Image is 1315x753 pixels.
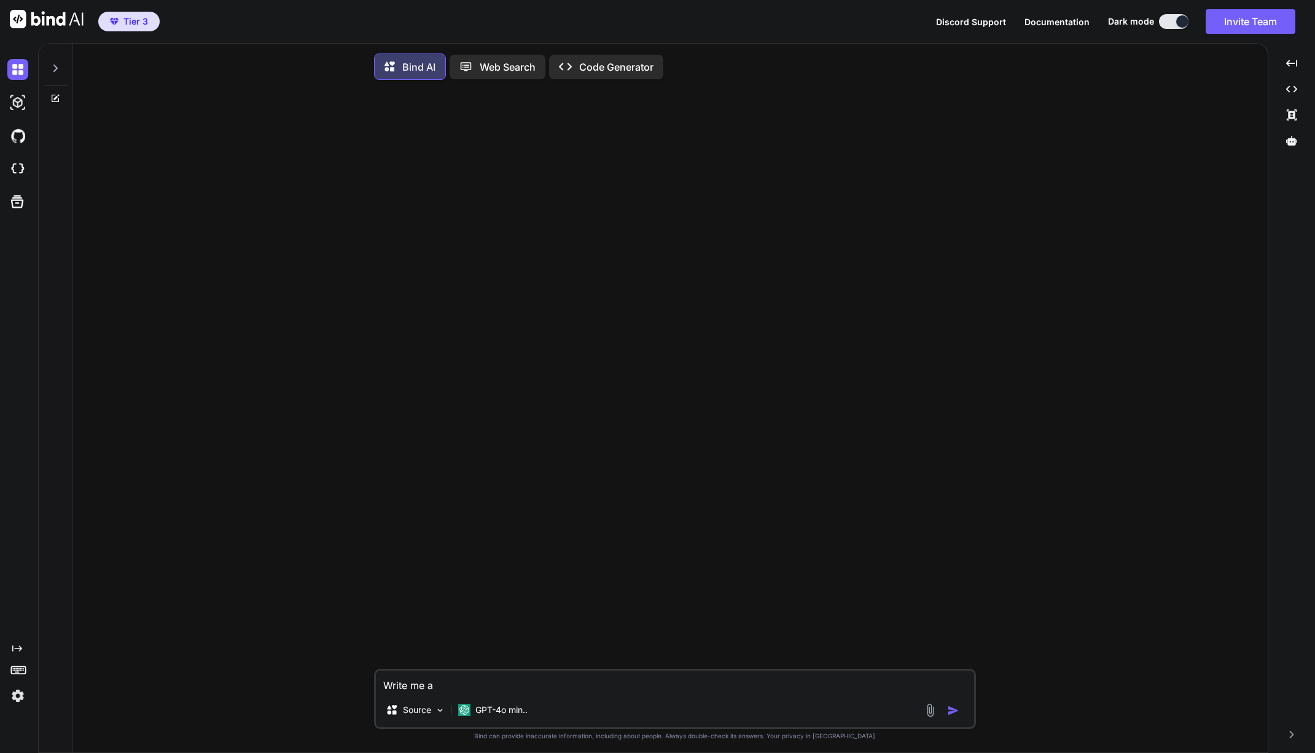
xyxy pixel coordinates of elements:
textarea: Write me a [376,671,974,693]
img: cloudideIcon [7,159,28,179]
img: premium [110,18,119,25]
img: GPT-4o mini [458,704,470,716]
img: darkAi-studio [7,92,28,113]
p: Web Search [480,60,536,74]
span: Tier 3 [123,15,148,28]
button: Discord Support [936,15,1006,28]
p: Code Generator [579,60,654,74]
span: Dark mode [1108,15,1154,28]
img: githubDark [7,125,28,146]
p: Source [403,704,431,716]
img: Bind AI [10,10,84,28]
p: Bind AI [402,60,435,74]
img: icon [947,704,959,717]
button: Documentation [1024,15,1090,28]
img: attachment [923,703,937,717]
button: premiumTier 3 [98,12,160,31]
button: Invite Team [1206,9,1295,34]
img: settings [7,685,28,706]
img: darkChat [7,59,28,80]
p: Bind can provide inaccurate information, including about people. Always double-check its answers.... [374,731,976,741]
img: Pick Models [435,705,445,716]
span: Documentation [1024,17,1090,27]
p: GPT-4o min.. [475,704,528,716]
span: Discord Support [936,17,1006,27]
